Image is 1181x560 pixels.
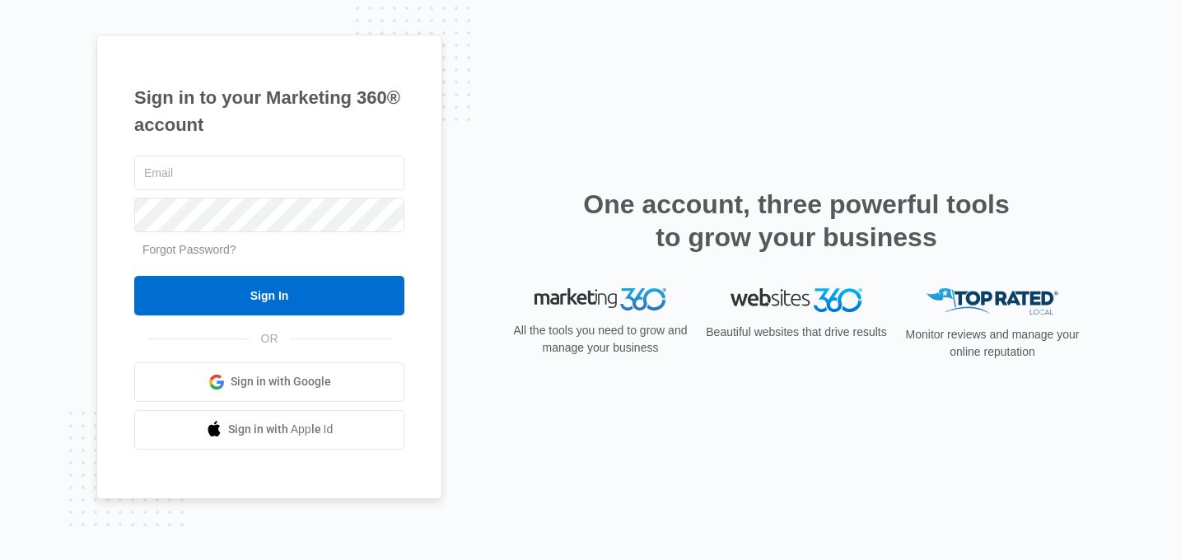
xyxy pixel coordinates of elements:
h2: One account, three powerful tools to grow your business [578,188,1015,254]
span: Sign in with Apple Id [228,421,334,438]
img: Top Rated Local [927,288,1058,315]
p: Beautiful websites that drive results [704,324,889,341]
p: Monitor reviews and manage your online reputation [900,326,1085,361]
span: OR [250,330,290,348]
a: Sign in with Apple Id [134,410,404,450]
img: Marketing 360 [534,288,666,311]
a: Sign in with Google [134,362,404,402]
img: Websites 360 [731,288,862,312]
input: Sign In [134,276,404,315]
h1: Sign in to your Marketing 360® account [134,84,404,138]
a: Forgot Password? [142,243,236,256]
input: Email [134,156,404,190]
span: Sign in with Google [231,373,331,390]
p: All the tools you need to grow and manage your business [508,322,693,357]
